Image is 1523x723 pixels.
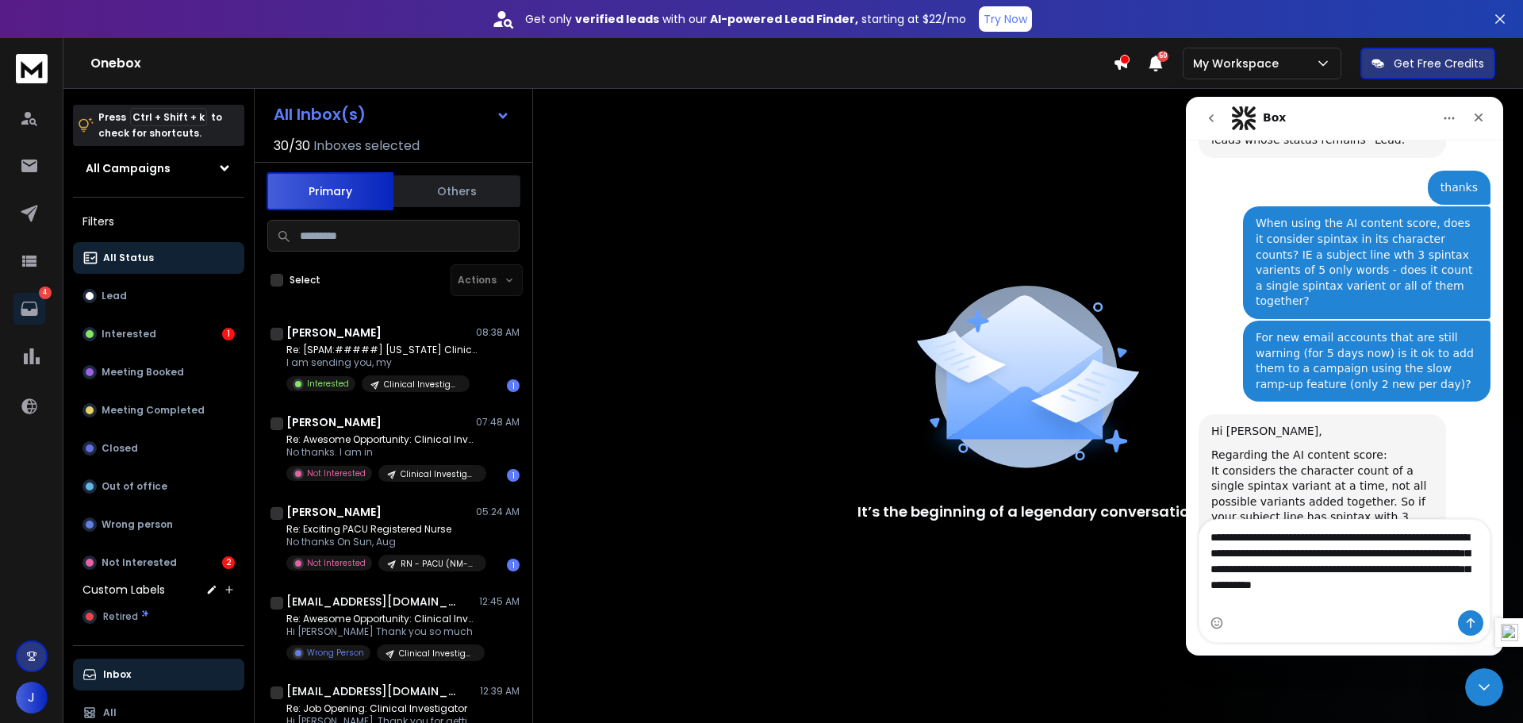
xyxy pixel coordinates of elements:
[90,54,1113,73] h1: Onebox
[73,242,244,274] button: All Status
[307,557,366,569] p: Not Interested
[476,506,520,518] p: 05:24 AM
[286,344,477,356] p: Re: [SPAM:#####] [US_STATE] Clinical Investigator
[102,290,127,302] p: Lead
[261,98,523,130] button: All Inbox(s)
[286,356,477,369] p: I am sending you, my
[857,501,1199,523] p: It’s the beginning of a legendary conversation
[1157,51,1168,62] span: 50
[286,414,382,430] h1: [PERSON_NAME]
[130,108,207,126] span: Ctrl + Shift + k
[307,467,366,479] p: Not Interested
[103,706,117,719] p: All
[103,610,138,623] span: Retired
[25,520,37,533] button: Emoji picker
[286,683,461,699] h1: [EMAIL_ADDRESS][DOMAIN_NAME]
[73,210,244,233] h3: Filters
[222,328,235,340] div: 1
[984,11,1027,27] p: Try Now
[979,6,1032,32] button: Try Now
[82,582,165,598] h3: Custom Labels
[480,685,520,698] p: 12:39 AM
[73,280,244,312] button: Lead
[384,379,460,390] p: Clinical Investigator - [MEDICAL_DATA] Oncology (MA-1117)
[73,356,244,388] button: Meeting Booked
[103,252,154,264] p: All Status
[286,702,477,715] p: Re: Job Opening: Clinical Investigator
[102,442,138,455] p: Closed
[307,378,349,390] p: Interested
[274,106,366,122] h1: All Inbox(s)
[272,513,297,539] button: Send a message…
[103,668,131,681] p: Inbox
[13,423,304,498] textarea: Message…
[16,682,48,713] button: J
[575,11,659,27] strong: verified leads
[286,625,477,638] p: Hi [PERSON_NAME] Thank you so much
[25,351,247,367] div: Regarding the AI content score:
[710,11,858,27] strong: AI-powered Lead Finder,
[73,433,244,464] button: Closed
[73,509,244,540] button: Wrong person
[1394,56,1484,71] p: Get Free Credits
[507,469,520,482] div: 1
[25,367,247,491] div: It considers the character count of a single spintax variant at a time, not all possible variants...
[274,137,310,156] span: 30 / 30
[39,287,52,299] p: 4
[73,659,244,690] button: Inbox
[393,174,520,209] button: Others
[1186,97,1503,656] iframe: Intercom live chat
[286,536,477,548] p: No thanks On Sun, Aug
[307,647,364,659] p: Wrong Person
[286,446,477,459] p: No thanks. I am in
[290,274,320,287] label: Select
[73,318,244,350] button: Interested1
[479,595,520,608] p: 12:45 AM
[102,556,177,569] p: Not Interested
[102,366,184,379] p: Meeting Booked
[399,648,475,660] p: Clinical Investigator - [MEDICAL_DATA] Oncology (MA-1117)
[13,317,260,648] div: Hi [PERSON_NAME],Regarding the AI content score:It considers the character count of a single spin...
[286,594,461,610] h1: [EMAIL_ADDRESS][DOMAIN_NAME]
[476,326,520,339] p: 08:38 AM
[1193,56,1285,71] p: My Workspace
[73,547,244,579] button: Not Interested2
[73,601,244,633] button: Retired
[267,172,393,210] button: Primary
[286,613,477,625] p: Re: Awesome Opportunity: Clinical Investigator
[102,518,173,531] p: Wrong person
[286,325,382,340] h1: [PERSON_NAME]
[525,11,966,27] p: Get only with our starting at $22/mo
[286,433,477,446] p: Re: Awesome Opportunity: Clinical Investigator
[401,468,477,480] p: Clinical Investigator - [MEDICAL_DATA] Oncology (MA-1117)
[286,523,477,536] p: Re: Exciting PACU Registered Nurse
[1465,668,1503,706] iframe: Intercom live chat
[13,317,305,676] div: Raj says…
[401,558,477,570] p: RN - PACU (NM-0003)
[507,379,520,392] div: 1
[86,160,171,176] h1: All Campaigns
[73,471,244,502] button: Out of office
[16,54,48,83] img: logo
[25,327,247,343] div: Hi [PERSON_NAME],
[476,416,520,429] p: 07:48 AM
[313,137,420,156] h3: Inboxes selected
[286,504,382,520] h1: [PERSON_NAME]
[1360,48,1495,79] button: Get Free Credits
[102,328,156,340] p: Interested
